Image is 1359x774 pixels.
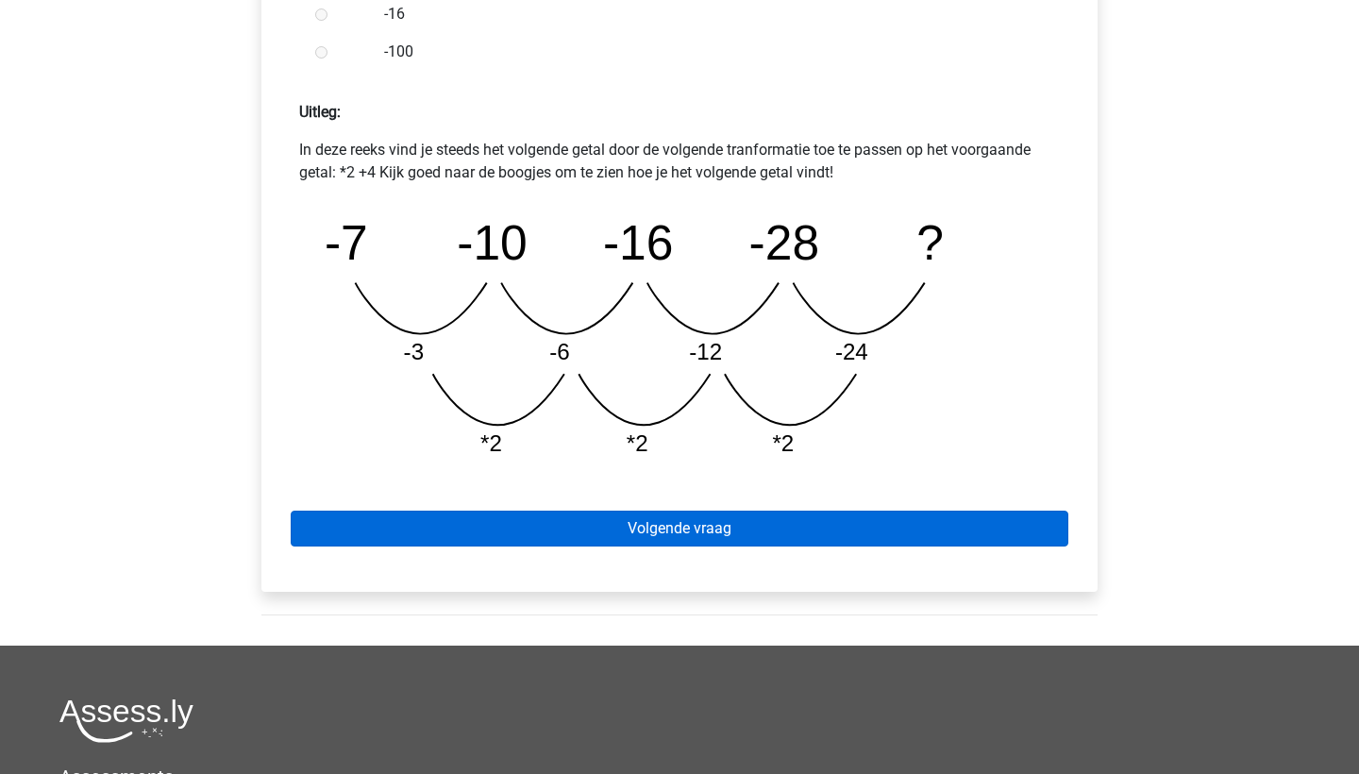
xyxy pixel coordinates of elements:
[384,3,1037,25] label: -16
[550,339,571,364] tspan: -6
[299,103,341,121] strong: Uitleg:
[690,339,723,364] tspan: -12
[749,215,820,270] tspan: -28
[457,215,528,270] tspan: -10
[603,215,674,270] tspan: -16
[299,139,1060,184] p: In deze reeks vind je steeds het volgende getal door de volgende tranformatie toe te passen op he...
[404,339,425,364] tspan: -3
[291,511,1068,547] a: Volgende vraag
[59,698,193,743] img: Assessly logo
[384,41,1037,63] label: -100
[325,215,368,270] tspan: -7
[835,339,868,364] tspan: -24
[917,215,945,270] tspan: ?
